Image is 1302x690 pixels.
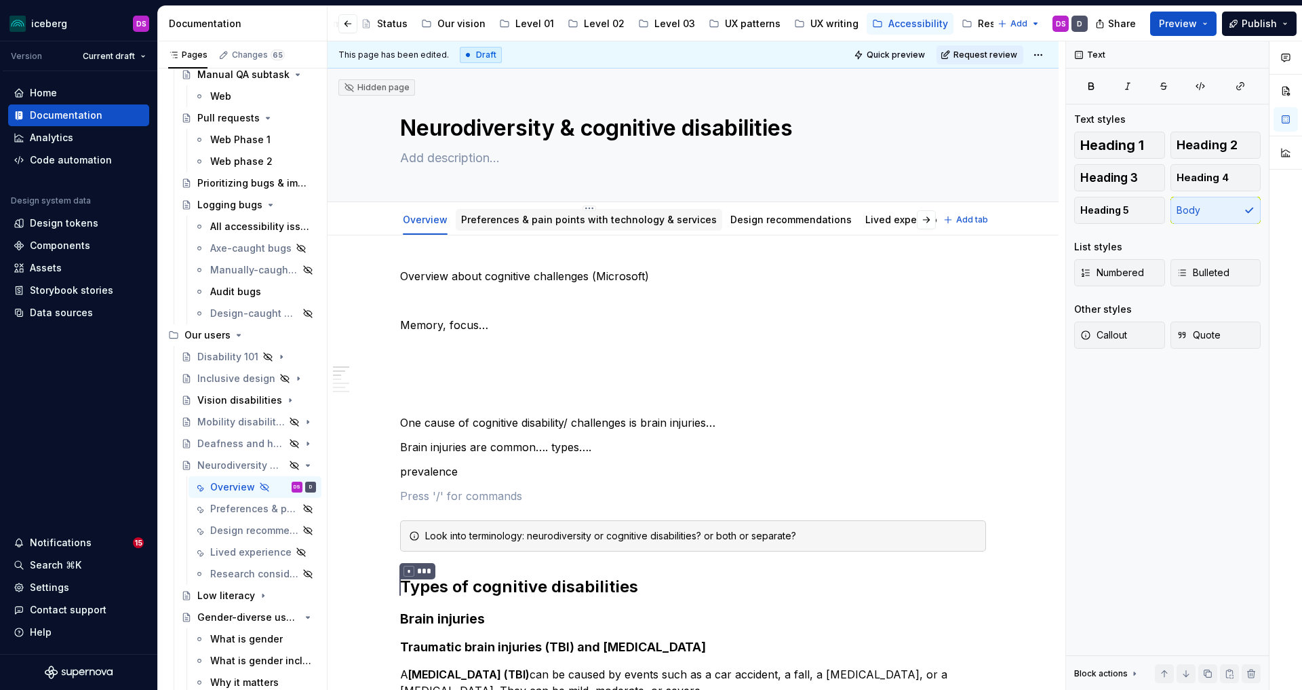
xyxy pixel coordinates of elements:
[197,68,290,81] div: Manual QA subtask
[8,532,149,554] button: Notifications15
[867,13,953,35] a: Accessibility
[169,17,321,31] div: Documentation
[8,257,149,279] a: Assets
[30,626,52,639] div: Help
[9,16,26,32] img: 418c6d47-6da6-4103-8b13-b5999f8989a1.png
[1074,259,1165,286] button: Numbered
[1080,138,1144,152] span: Heading 1
[189,541,321,563] a: Lived experience
[31,17,67,31] div: iceberg
[789,13,864,35] a: UX writing
[730,214,852,225] a: Design recommendations
[210,502,298,516] div: Preferences & pain points with technology & services
[3,9,155,38] button: icebergDS
[189,650,321,672] a: What is gender inclusion
[176,346,321,368] a: Disability 101
[400,415,986,431] p: One cause of cognitive disability/ challenges is brain injuries…
[1170,259,1261,286] button: Bulleted
[1170,164,1261,191] button: Heading 4
[8,127,149,149] a: Analytics
[850,45,931,64] button: Quick preview
[45,666,113,679] svg: Supernova Logo
[189,85,321,107] a: Web
[210,307,298,320] div: Design-caught bugs
[1074,322,1165,349] button: Callout
[189,498,321,520] a: Preferences & pain points with technology & services
[197,437,285,451] div: Deafness and hearing disabilities
[11,195,91,206] div: Design system data
[1170,322,1261,349] button: Quote
[460,47,502,63] div: Draft
[166,10,821,37] div: Page tree
[30,239,90,252] div: Components
[197,198,262,212] div: Logging bugs
[176,368,321,389] a: Inclusive design
[176,64,321,85] a: Manual QA subtask
[867,50,925,60] span: Quick preview
[1074,164,1165,191] button: Heading 3
[978,17,1028,31] div: Resources
[210,220,313,233] div: All accessibility issues
[133,537,144,548] span: 15
[176,433,321,455] a: Deafness and hearing disabilities
[176,172,321,194] a: Prioritizing bugs & improvements
[1170,132,1261,159] button: Heading 2
[136,18,146,29] div: DS
[8,280,149,301] a: Storybook stories
[11,51,42,62] div: Version
[197,372,275,385] div: Inclusive design
[725,205,857,233] div: Design recommendations
[210,524,298,537] div: Design recommendations
[197,350,258,364] div: Disability 101
[30,109,102,122] div: Documentation
[189,151,321,172] a: Web phase 2
[294,480,300,494] div: DS
[1177,138,1238,152] span: Heading 2
[176,455,321,476] a: Neurodiversity & cognitive disabilities
[936,45,1023,64] button: Request review
[397,205,453,233] div: Overview
[1242,17,1277,31] span: Publish
[210,676,279,689] div: Why it matters
[176,607,321,628] a: Gender-diverse users
[210,133,271,147] div: Web Phase 1
[309,480,312,494] div: D
[400,268,986,284] p: Overview about cognitive challenges (Microsoft)
[197,176,309,190] div: Prioritizing bugs & improvements
[416,13,491,35] a: Our vision
[1074,132,1165,159] button: Heading 1
[1056,18,1066,29] div: DS
[30,261,62,275] div: Assets
[338,50,449,60] span: This page has been edited.
[197,589,255,602] div: Low literacy
[210,242,292,255] div: Axe-caught bugs
[232,50,285,60] div: Changes
[1222,12,1297,36] button: Publish
[30,581,69,594] div: Settings
[956,214,988,225] span: Add tab
[176,585,321,607] a: Low literacy
[210,545,292,559] div: Lived experience
[725,17,781,31] div: UX patterns
[8,554,149,576] button: Search ⌘K
[77,47,152,66] button: Current draft
[1077,18,1082,29] div: D
[8,302,149,324] a: Data sources
[1074,664,1140,683] div: Block actions
[189,476,321,498] a: OverviewDSD
[810,17,859,31] div: UX writing
[210,90,231,103] div: Web
[197,415,285,429] div: Mobility disabilities
[176,411,321,433] a: Mobility disabilities
[1074,303,1132,316] div: Other styles
[189,281,321,303] a: Audit bugs
[30,131,73,145] div: Analytics
[189,628,321,650] a: What is gender
[860,205,952,233] div: Lived experience
[176,194,321,216] a: Logging bugs
[30,284,113,297] div: Storybook stories
[8,212,149,234] a: Design tokens
[189,259,321,281] a: Manually-caught bugs
[494,13,559,35] a: Level 01
[397,112,983,145] textarea: Neurodiversity & cognitive disabilities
